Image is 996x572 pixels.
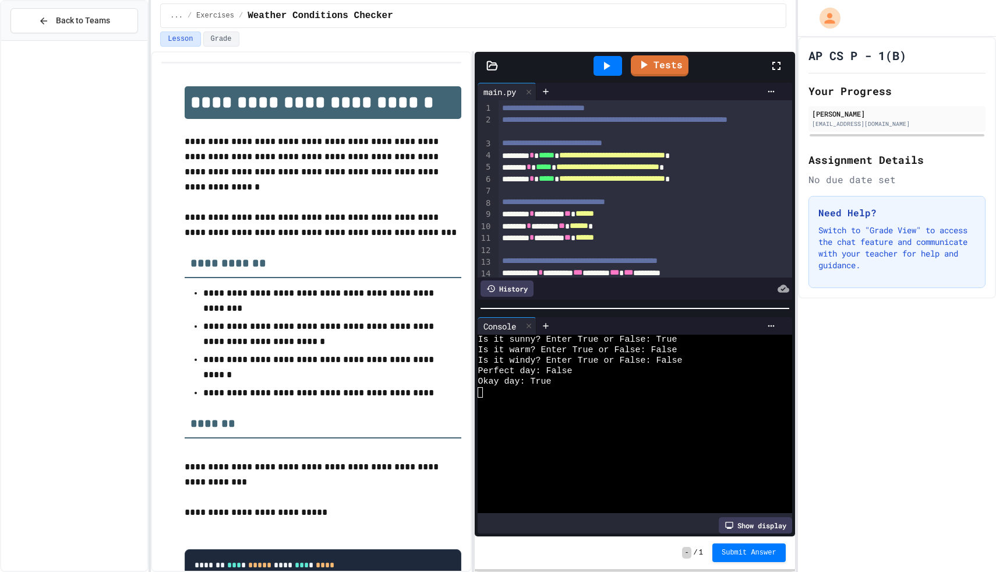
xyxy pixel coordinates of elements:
[694,548,698,557] span: /
[478,86,522,98] div: main.py
[56,15,110,27] span: Back to Teams
[160,31,200,47] button: Lesson
[188,11,192,20] span: /
[481,280,534,297] div: History
[719,517,792,534] div: Show display
[478,162,492,173] div: 5
[812,120,982,128] div: [EMAIL_ADDRESS][DOMAIN_NAME]
[478,335,677,345] span: Is it sunny? Enter True or False: True
[196,11,234,20] span: Exercises
[812,108,982,119] div: [PERSON_NAME]
[808,152,986,168] h2: Assignment Details
[818,224,976,271] p: Switch to "Grade View" to access the chat feature and communicate with your teacher for help and ...
[478,268,492,280] div: 14
[239,11,243,20] span: /
[478,317,536,335] div: Console
[808,83,986,99] h2: Your Progress
[478,245,492,257] div: 12
[478,221,492,233] div: 10
[478,150,492,162] div: 4
[478,138,492,150] div: 3
[203,31,239,47] button: Grade
[478,345,677,356] span: Is it warm? Enter True or False: False
[808,47,906,64] h1: AP CS P - 1(B)
[478,83,536,100] div: main.py
[807,5,843,31] div: My Account
[478,377,551,387] span: Okay day: True
[478,320,522,332] div: Console
[478,209,492,220] div: 9
[248,9,393,23] span: Weather Conditions Checker
[712,543,786,562] button: Submit Answer
[631,55,688,76] a: Tests
[478,233,492,244] div: 11
[478,185,492,197] div: 7
[699,548,703,557] span: 1
[808,173,986,187] div: No due date set
[478,257,492,268] div: 13
[722,548,776,557] span: Submit Answer
[170,11,183,20] span: ...
[682,547,691,559] span: -
[478,103,492,114] div: 1
[478,356,682,366] span: Is it windy? Enter True or False: False
[478,114,492,138] div: 2
[478,198,492,209] div: 8
[478,174,492,185] div: 6
[478,366,572,377] span: Perfect day: False
[818,206,976,220] h3: Need Help?
[10,8,138,33] button: Back to Teams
